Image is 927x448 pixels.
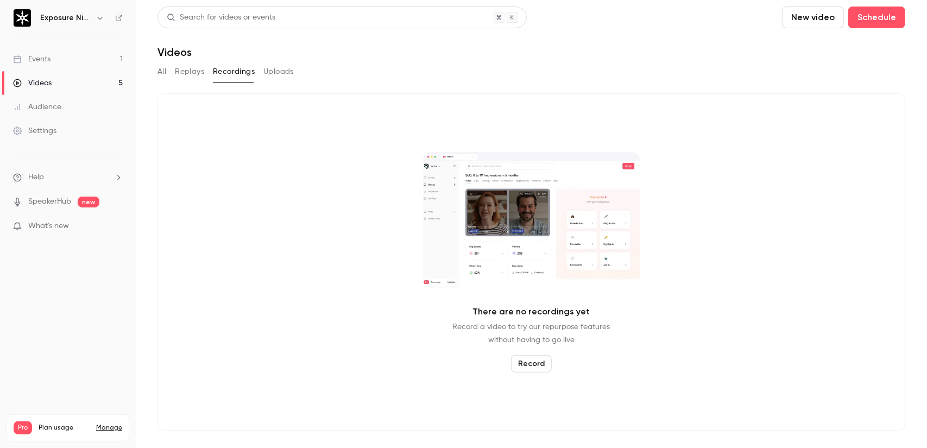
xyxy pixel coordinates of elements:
span: What's new [28,220,69,232]
a: SpeakerHub [28,196,71,207]
span: Pro [14,421,32,434]
img: Exposure Ninja [14,9,31,27]
div: Videos [13,78,52,89]
button: Record [511,355,552,373]
button: All [157,63,166,80]
section: Videos [157,7,905,441]
span: Help [28,172,44,183]
div: Events [13,54,51,65]
button: Replays [175,63,204,80]
span: Plan usage [39,424,90,432]
li: help-dropdown-opener [13,172,123,183]
span: new [78,197,99,207]
button: New video [782,7,844,28]
div: Audience [13,102,61,112]
div: Search for videos or events [167,12,275,23]
h6: Exposure Ninja [40,12,91,23]
button: Uploads [263,63,294,80]
p: Record a video to try our repurpose features without having to go live [453,320,610,346]
button: Schedule [848,7,905,28]
a: Manage [96,424,122,432]
div: Settings [13,125,56,136]
button: Recordings [213,63,255,80]
p: There are no recordings yet [473,305,590,318]
h1: Videos [157,46,192,59]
